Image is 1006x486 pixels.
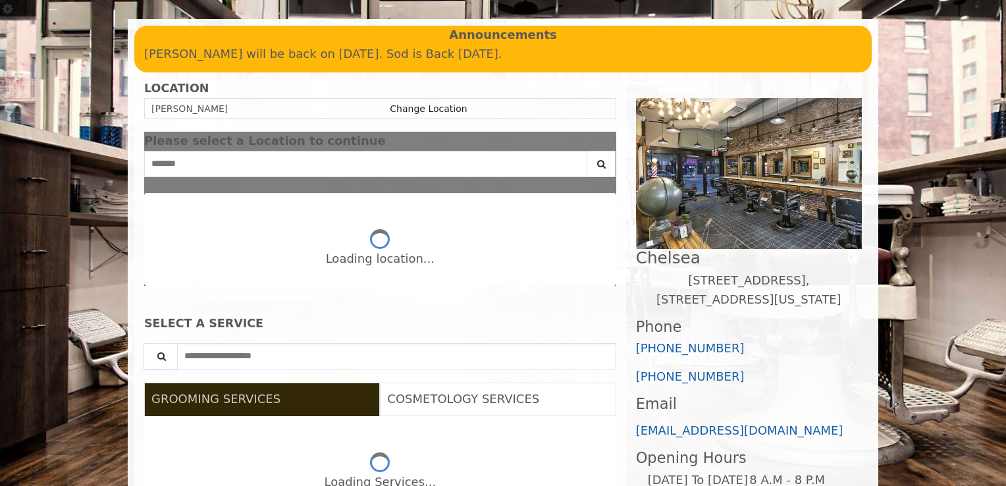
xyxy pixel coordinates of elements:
h3: Phone [636,319,862,335]
h3: Email [636,396,862,412]
span: Please select a Location to continue [144,134,386,148]
p: [PERSON_NAME] will be back on [DATE]. Sod is Back [DATE]. [144,45,862,64]
span: [PERSON_NAME] [151,103,228,114]
div: SELECT A SERVICE [144,317,616,330]
span: COSMETOLOGY SERVICES [387,392,539,406]
a: [EMAIL_ADDRESS][DOMAIN_NAME] [636,423,843,437]
a: Change Location [390,103,467,114]
p: [STREET_ADDRESS],[STREET_ADDRESS][US_STATE] [636,271,862,310]
button: close dialog [596,137,616,146]
input: Search Center [144,151,587,177]
span: GROOMING SERVICES [151,392,280,406]
button: Service Search [144,343,178,369]
b: LOCATION [144,82,209,95]
div: Center Select [144,151,616,184]
h2: Chelsea [636,249,862,267]
b: Announcements [449,26,557,45]
div: Loading location... [326,250,435,269]
a: [PHONE_NUMBER] [636,369,745,383]
a: [PHONE_NUMBER] [636,341,745,355]
i: Search button [594,159,609,169]
h3: Opening Hours [636,450,862,466]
